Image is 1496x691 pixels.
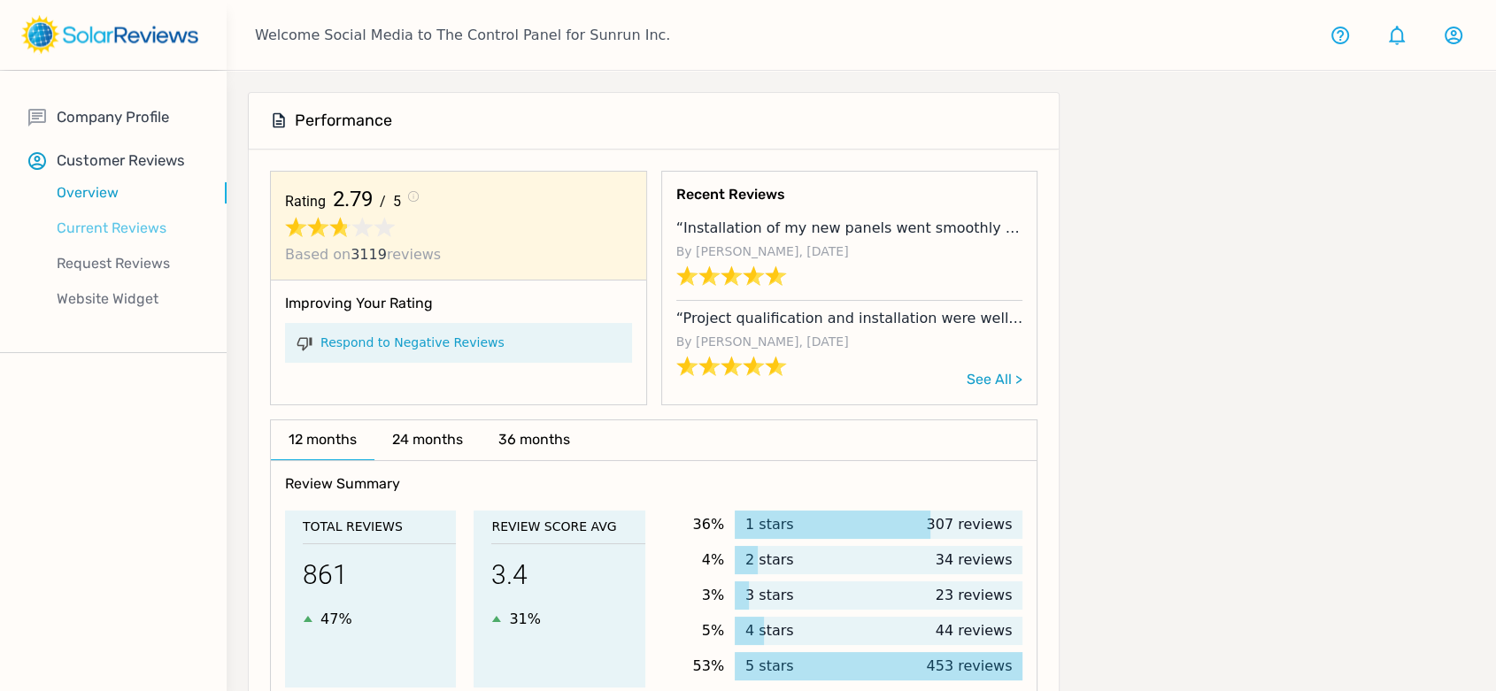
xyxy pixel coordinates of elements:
[303,544,456,609] p: 861
[926,514,1022,535] p: 307 reviews
[663,585,724,606] p: 3%
[676,308,1023,333] p: “Project qualification and installation were well explained and executed. Field crew revised loca...
[936,620,1023,641] p: 44 reviews
[285,244,632,265] p: Based on reviews
[481,420,588,459] h6: 36 months
[295,111,392,131] h5: Performance
[57,106,169,128] p: Company Profile
[320,334,505,352] a: Respond to Negative Reviews
[380,191,386,212] span: /
[271,420,374,460] h6: 12 months
[509,609,541,630] p: 31%
[676,333,1023,355] p: By [PERSON_NAME], [DATE]
[326,186,380,212] span: 2.79
[28,281,227,317] a: Website Widget
[936,549,1023,571] p: 34 reviews
[28,288,227,310] p: Website Widget
[285,295,632,323] h6: Improving Your Rating
[320,609,352,630] p: 47%
[303,518,456,536] p: Total Reviews
[936,585,1023,606] p: 23 reviews
[28,175,227,211] a: Overview
[491,544,644,609] p: 3.4
[374,420,481,459] h6: 24 months
[663,514,724,535] p: 36%
[351,246,387,263] span: 3119
[676,186,1023,211] h6: Recent Reviews
[491,518,644,536] p: Review Score Avg
[967,371,1022,388] a: See All >
[663,656,724,677] p: 53%
[676,301,1023,390] a: “Project qualification and installation were well explained and executed. Field crew revised loca...
[663,620,724,641] p: 5%
[676,242,1023,265] p: By [PERSON_NAME], [DATE]
[28,211,227,246] a: Current Reviews
[676,211,1023,301] a: “Installation of my new panels went smoothly and quickly! Communications with Sunrun have been ex...
[386,191,408,212] span: 5
[57,150,185,172] p: Customer Reviews
[285,191,326,212] span: Rating
[28,182,227,203] p: Overview
[663,549,724,571] p: 4%
[735,620,794,641] p: 4 stars
[28,218,227,239] p: Current Reviews
[676,218,1023,242] p: “Installation of my new panels went smoothly and quickly! Communications with Sunrun have been ex...
[255,25,670,46] p: Welcome Social Media to The Control Panel for Sunrun Inc.
[28,253,227,274] p: Request Reviews
[735,549,794,571] p: 2 stars
[735,585,794,606] p: 3 stars
[28,246,227,281] a: Request Reviews
[285,475,1022,511] h6: Review Summary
